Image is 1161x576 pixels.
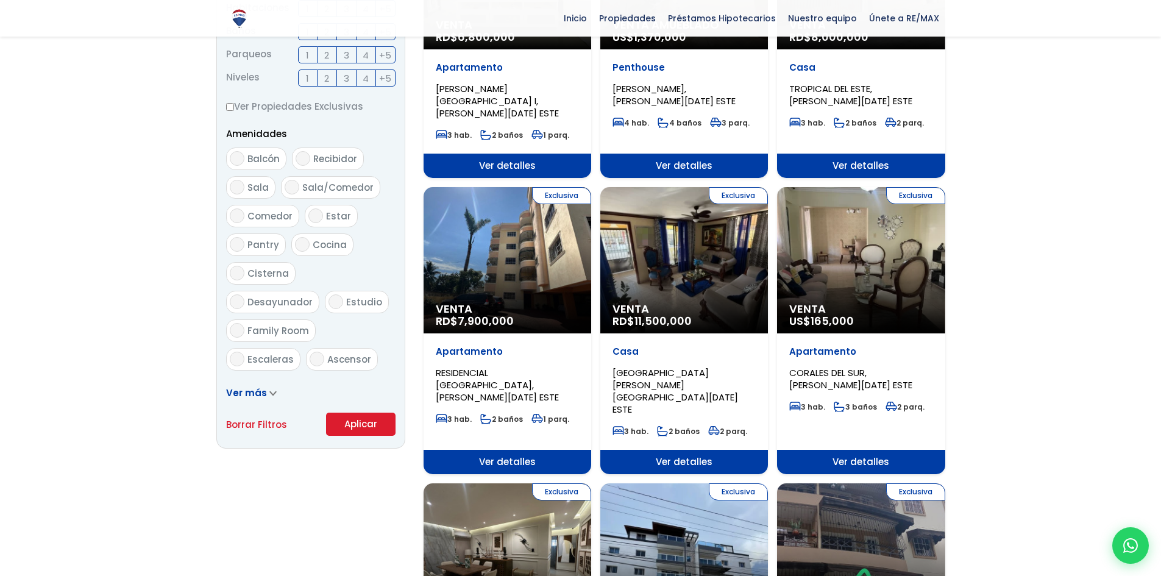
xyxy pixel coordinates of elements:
span: Desayunador [247,296,313,308]
span: Ver más [226,386,267,399]
input: Estar [308,208,323,223]
a: Ver más [226,386,277,399]
span: Venta [612,303,756,315]
span: US$ [789,313,854,329]
span: 165,000 [811,313,854,329]
span: 2 parq. [886,402,925,412]
p: Amenidades [226,126,396,141]
span: Exclusiva [532,187,591,204]
span: CORALES DEL SUR, [PERSON_NAME][DATE] ESTE [789,366,912,391]
a: Exclusiva Venta RD$11,500,000 Casa [GEOGRAPHIC_DATA][PERSON_NAME][GEOGRAPHIC_DATA][DATE] ESTE 3 h... [600,187,768,474]
span: 3 hab. [612,426,648,436]
span: 3 [344,48,349,63]
span: Comedor [247,210,293,222]
p: Apartamento [789,346,932,358]
span: Exclusiva [709,483,768,500]
span: RESIDENCIAL [GEOGRAPHIC_DATA], [PERSON_NAME][DATE] ESTE [436,366,559,404]
span: Ver detalles [777,154,945,178]
span: 3 baños [834,402,877,412]
span: Ver detalles [600,154,768,178]
span: Pantry [247,238,279,251]
span: TROPICAL DEL ESTE, [PERSON_NAME][DATE] ESTE [789,82,912,107]
span: Sala/Comedor [302,181,374,194]
span: Parqueos [226,46,272,63]
span: 2 baños [480,130,523,140]
span: 8,000,000 [811,29,868,44]
p: Apartamento [436,346,579,358]
input: Ascensor [310,352,324,366]
span: Estudio [346,296,382,308]
input: Pantry [230,237,244,252]
span: 3 hab. [789,118,825,128]
p: Apartamento [436,62,579,74]
input: Escaleras [230,352,244,366]
input: Sala/Comedor [285,180,299,194]
button: Aplicar [326,413,396,436]
p: Casa [612,346,756,358]
p: Casa [789,62,932,74]
span: 1,370,000 [634,29,686,44]
span: Únete a RE/MAX [863,9,945,27]
span: 3 parq. [710,118,750,128]
span: Nuestro equipo [782,9,863,27]
input: Estudio [328,294,343,309]
span: 4 [363,48,369,63]
span: RD$ [436,313,514,329]
span: RD$ [436,29,515,44]
span: Venta [436,303,579,315]
span: Propiedades [593,9,662,27]
span: +5 [379,48,391,63]
a: Exclusiva Venta US$165,000 Apartamento CORALES DEL SUR, [PERSON_NAME][DATE] ESTE 3 hab. 3 baños 2... [777,187,945,474]
span: Ver detalles [600,450,768,474]
span: 2 baños [834,118,876,128]
span: [PERSON_NAME][GEOGRAPHIC_DATA] I, [PERSON_NAME][DATE] ESTE [436,82,559,119]
input: Family Room [230,323,244,338]
span: 4 hab. [612,118,649,128]
span: Ver detalles [777,450,945,474]
span: 4 [363,71,369,86]
span: Recibidor [313,152,357,165]
span: Préstamos Hipotecarios [662,9,782,27]
span: Balcón [247,152,280,165]
input: Recibidor [296,151,310,166]
span: RD$ [789,29,868,44]
span: Escaleras [247,353,294,366]
a: Borrar Filtros [226,417,287,432]
span: 1 [306,48,309,63]
span: +5 [379,71,391,86]
input: Cocina [295,237,310,252]
span: 2 [324,48,329,63]
span: RD$ [612,313,692,329]
input: Comedor [230,208,244,223]
span: 7,900,000 [458,313,514,329]
p: Penthouse [612,62,756,74]
span: 11,500,000 [634,313,692,329]
span: 3 hab. [789,402,825,412]
span: 1 parq. [531,414,569,424]
span: Exclusiva [886,483,945,500]
span: 3 hab. [436,414,472,424]
span: Family Room [247,324,309,337]
span: Ascensor [327,353,371,366]
span: 3 hab. [436,130,472,140]
span: Exclusiva [709,187,768,204]
span: Sala [247,181,269,194]
span: Cocina [313,238,347,251]
span: Ver detalles [424,450,591,474]
span: [GEOGRAPHIC_DATA][PERSON_NAME][GEOGRAPHIC_DATA][DATE] ESTE [612,366,738,416]
span: 2 parq. [708,426,747,436]
input: Cisterna [230,266,244,280]
input: Sala [230,180,244,194]
span: 4 baños [658,118,701,128]
span: [PERSON_NAME], [PERSON_NAME][DATE] ESTE [612,82,736,107]
span: Niveles [226,69,260,87]
span: US$ [612,29,686,44]
span: Exclusiva [886,187,945,204]
input: Ver Propiedades Exclusivas [226,103,234,111]
img: Logo de REMAX [229,8,250,29]
label: Ver Propiedades Exclusivas [226,99,396,114]
span: Ver detalles [424,154,591,178]
span: 1 parq. [531,130,569,140]
span: 2 baños [657,426,700,436]
input: Balcón [230,151,244,166]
